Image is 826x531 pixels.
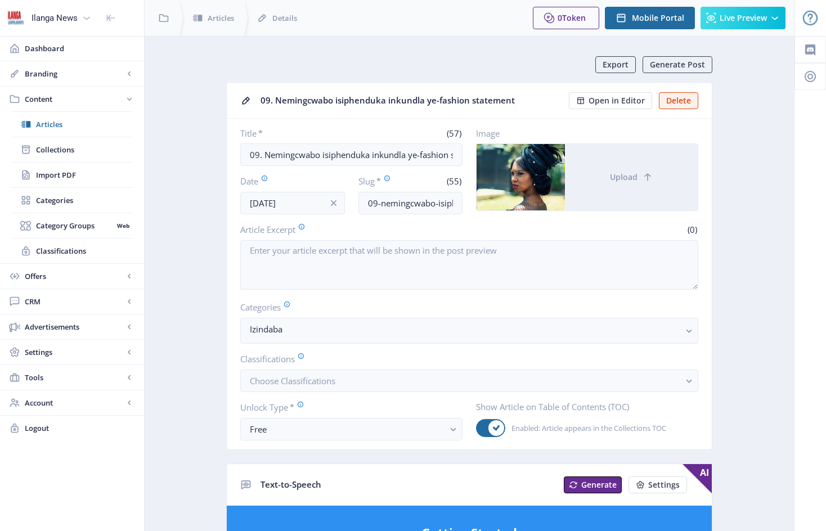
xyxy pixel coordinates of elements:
[25,68,124,79] span: Branding
[11,112,133,137] a: Articles
[240,401,454,413] label: Unlock Type
[557,476,622,493] a: New page
[25,422,135,434] span: Logout
[358,192,463,214] input: this-is-how-a-slug-looks-like
[240,301,689,313] label: Categories
[11,188,133,213] a: Categories
[25,397,124,408] span: Account
[240,223,465,236] label: Article Excerpt
[581,480,617,489] span: Generate
[659,92,698,109] button: Delete
[7,9,25,27] img: 6e32966d-d278-493e-af78-9af65f0c2223.png
[328,197,339,209] nb-icon: info
[250,422,444,436] div: Free
[629,476,687,493] button: Settings
[36,169,133,181] span: Import PDF
[643,56,712,73] button: Generate Post
[445,128,463,139] span: (57)
[36,245,133,256] span: Classifications
[562,12,586,23] span: Token
[720,13,767,22] span: Live Preview
[11,238,133,263] a: Classifications
[240,418,463,440] button: Free
[476,128,689,139] label: Image
[208,12,234,24] span: Articles
[622,476,687,493] a: New page
[358,175,406,187] label: Slug
[650,60,705,69] span: Generate Post
[261,92,562,109] div: 09. Nemingcwabo isiphenduka inkundla ye-fashion statement
[240,370,698,392] button: Choose Classifications
[11,137,133,162] a: Collections
[240,353,689,365] label: Classifications
[261,479,321,490] span: Text-to-Speech
[25,271,124,282] span: Offers
[240,175,336,187] label: Date
[250,375,335,386] span: Choose Classifications
[25,321,124,332] span: Advertisements
[25,372,124,383] span: Tools
[476,401,689,412] label: Show Article on Table of Contents (TOC)
[36,220,113,231] span: Category Groups
[36,144,133,155] span: Collections
[240,318,698,344] button: Izindaba
[25,346,124,358] span: Settings
[683,464,712,493] span: AI
[25,296,124,307] span: CRM
[113,220,133,231] nb-badge: Web
[11,163,133,187] a: Import PDF
[589,96,645,105] span: Open in Editor
[250,322,680,336] nb-select-label: Izindaba
[322,192,345,214] button: info
[533,7,599,29] button: 0Token
[240,143,463,166] input: Type Article Title ...
[648,480,680,489] span: Settings
[605,7,695,29] button: Mobile Portal
[445,175,463,187] span: (55)
[686,224,698,235] span: (0)
[565,144,698,210] button: Upload
[32,6,78,30] div: Ilanga News
[36,195,133,206] span: Categories
[25,43,135,54] span: Dashboard
[36,119,133,130] span: Articles
[11,213,133,238] a: Category GroupsWeb
[25,93,124,105] span: Content
[564,476,622,493] button: Generate
[569,92,652,109] button: Open in Editor
[595,56,636,73] button: Export
[505,421,666,435] span: Enabled: Article appears in the Collections TOC
[240,128,347,139] label: Title
[603,60,629,69] span: Export
[701,7,785,29] button: Live Preview
[240,192,345,214] input: Publishing Date
[272,12,297,24] span: Details
[610,173,638,182] span: Upload
[632,13,684,22] span: Mobile Portal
